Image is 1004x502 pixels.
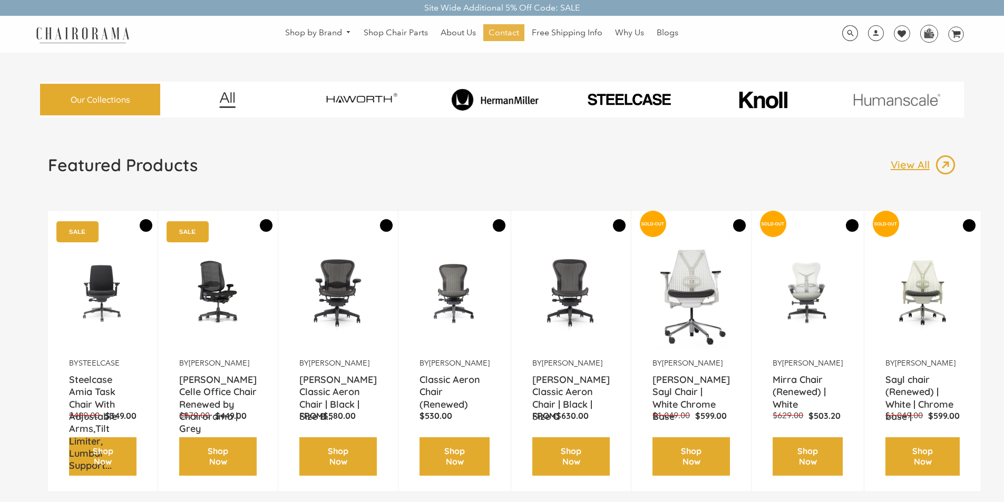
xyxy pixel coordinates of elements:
[489,27,519,38] span: Contact
[564,92,694,107] img: PHOTO-2024-07-09-00-53-10-removebg-preview.png
[928,410,960,421] span: $599.00
[179,437,257,476] a: Shop Now
[69,410,100,420] span: $489.00
[885,358,960,368] p: by
[299,227,377,358] img: Herman Miller Classic Aeron Chair | Black | Size B (Renewed) - chairorama
[483,24,524,41] a: Contact
[69,373,137,400] a: Steelcase Amia Task Chair With Adjustable Arms,Tilt Limiter, Lumbar Support...
[105,410,137,421] span: $349.00
[532,27,602,38] span: Free Shipping Info
[431,88,560,111] img: image_8_173eb7e0-7579-41b4-bc8e-4ba0b8ba93e8.png
[832,93,961,106] img: image_11.png
[179,227,257,358] img: Herman Miller Celle Office Chair Renewed by Chairorama | Grey - chairorama
[215,410,247,421] span: $449.00
[323,410,356,421] span: $580.00
[641,221,665,227] text: SOLD-OUT
[652,358,730,368] p: by
[662,358,723,368] a: [PERSON_NAME]
[773,227,843,358] img: Mirra Chair (Renewed) | White - chairorama
[532,410,610,421] p: From
[40,84,160,116] a: Our Collections
[30,25,135,44] img: chairorama
[180,24,783,44] nav: DesktopNavigation
[441,27,476,38] span: About Us
[299,373,377,400] a: [PERSON_NAME] Classic Aeron Chair | Black | Size B...
[198,92,257,108] img: image_12.png
[773,410,803,420] span: $629.00
[48,154,198,175] h1: Featured Products
[179,410,210,420] span: $879.00
[69,227,137,358] img: Amia Chair by chairorama.com
[435,24,481,41] a: About Us
[733,219,746,232] button: Add to Wishlist
[420,227,490,358] img: Classic Aeron Chair (Renewed) - chairorama
[808,410,841,421] span: $503.20
[652,227,730,358] img: Herman Miller Sayl Chair | White Chrome Base - chairorama
[69,227,137,358] a: Amia Chair by chairorama.com Renewed Amia Chair chairorama.com
[651,24,684,41] a: Blogs
[885,437,960,476] a: Shop Now
[556,410,589,421] span: $630.00
[695,410,727,421] span: $599.00
[420,227,490,358] a: Classic Aeron Chair (Renewed) - chairorama Classic Aeron Chair (Renewed) - chairorama
[179,228,196,235] text: SALE
[782,358,843,368] a: [PERSON_NAME]
[846,219,859,232] button: Add to Wishlist
[610,24,649,41] a: Why Us
[891,158,935,172] p: View All
[189,358,249,368] a: [PERSON_NAME]
[299,437,377,476] a: Shop Now
[885,227,960,358] img: Sayl chair (Renewed) | White | Chrome base | - chairorama
[773,358,843,368] p: by
[885,227,960,358] a: Sayl chair (Renewed) | White | Chrome base | - chairorama Sayl chair (Renewed) | White | Chrome b...
[429,358,490,368] a: [PERSON_NAME]
[420,358,490,368] p: by
[613,219,626,232] button: Add to Wishlist
[532,358,610,368] p: by
[773,437,843,476] a: Shop Now
[79,358,120,368] a: Steelcase
[652,437,730,476] a: Shop Now
[652,373,730,400] a: [PERSON_NAME] Sayl Chair | White Chrome Base
[657,27,678,38] span: Blogs
[532,373,610,400] a: [PERSON_NAME] Classic Aeron Chair | Black | Size C
[69,437,137,476] a: Shop Now
[48,154,198,184] a: Featured Products
[380,219,393,232] button: Add to Wishlist
[891,154,956,175] a: View All
[885,373,960,400] a: Sayl chair (Renewed) | White | Chrome base |
[532,437,610,476] a: Shop Now
[309,358,369,368] a: [PERSON_NAME]
[963,219,976,232] button: Add to Wishlist
[652,410,690,420] span: $1,049.00
[358,24,433,41] a: Shop Chair Parts
[773,227,843,358] a: Mirra Chair (Renewed) | White - chairorama Mirra Chair (Renewed) | White - chairorama
[895,358,956,368] a: [PERSON_NAME]
[652,227,730,358] a: Herman Miller Sayl Chair | White Chrome Base - chairorama Herman Miller Sayl Chair | White Chrome...
[542,358,602,368] a: [PERSON_NAME]
[935,154,956,175] img: image_13.png
[420,437,490,476] a: Shop Now
[773,373,843,400] a: Mirra Chair (Renewed) | White
[493,219,505,232] button: Add to Wishlist
[921,25,937,41] img: WhatsApp_Image_2024-07-12_at_16.23.01.webp
[140,219,152,232] button: Add to Wishlist
[299,227,377,358] a: Herman Miller Classic Aeron Chair | Black | Size B (Renewed) - chairorama Herman Miller Classic A...
[527,24,608,41] a: Free Shipping Info
[69,228,85,235] text: SALE
[280,25,357,41] a: Shop by Brand
[260,219,272,232] button: Add to Wishlist
[615,27,644,38] span: Why Us
[532,227,610,358] img: Herman Miller Classic Aeron Chair | Black | Size C - chairorama
[299,410,377,421] p: From
[762,221,785,227] text: SOLD-OUT
[420,373,490,400] a: Classic Aeron Chair (Renewed)
[179,227,257,358] a: Herman Miller Celle Office Chair Renewed by Chairorama | Grey - chairorama Herman Miller Celle Of...
[299,358,377,368] p: by
[297,84,426,115] img: image_7_14f0750b-d084-457f-979a-a1ab9f6582c4.png
[874,221,898,227] text: SOLD-OUT
[69,358,137,368] p: by
[179,358,257,368] p: by
[532,227,610,358] a: Herman Miller Classic Aeron Chair | Black | Size C - chairorama Herman Miller Classic Aeron Chair...
[715,90,811,110] img: image_10_1.png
